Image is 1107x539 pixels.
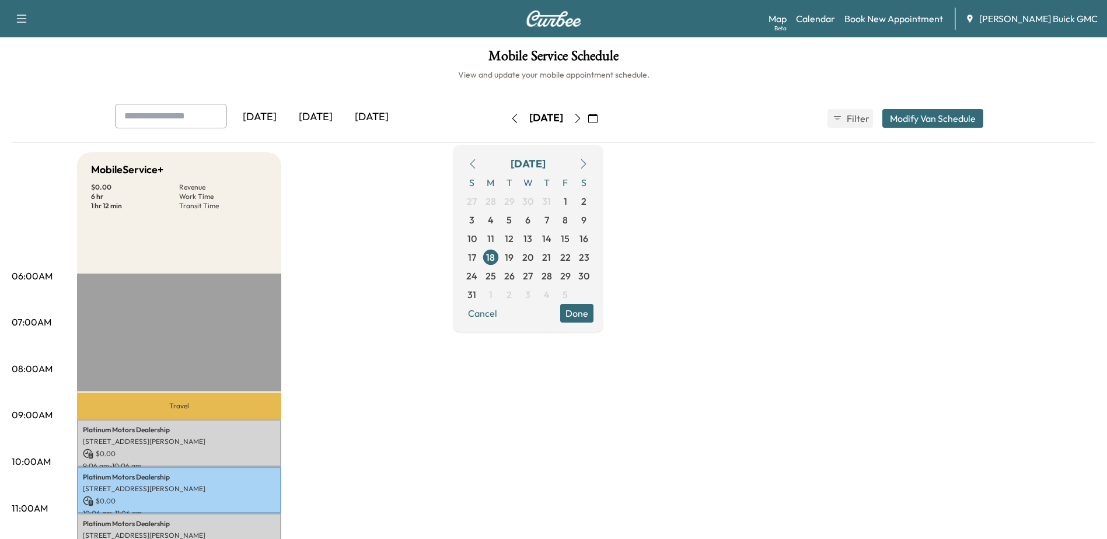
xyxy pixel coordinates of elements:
span: 2 [581,194,586,208]
a: Calendar [796,12,835,26]
span: S [463,173,481,192]
span: 1 [489,288,493,302]
span: 5 [507,213,512,227]
p: $ 0.00 [91,183,179,192]
span: 31 [542,194,551,208]
span: Filter [847,111,868,125]
span: [PERSON_NAME] Buick GMC [979,12,1098,26]
span: 2 [507,288,512,302]
p: 08:00AM [12,362,53,376]
img: Curbee Logo [526,10,582,27]
p: 10:00AM [12,454,51,468]
span: W [519,173,537,192]
p: [STREET_ADDRESS][PERSON_NAME] [83,484,275,494]
div: [DATE] [232,104,288,131]
p: 09:00AM [12,408,53,422]
span: 25 [486,269,496,283]
p: 07:00AM [12,315,51,329]
span: 7 [544,213,549,227]
span: 18 [486,250,495,264]
p: 1 hr 12 min [91,201,179,211]
span: 3 [469,213,474,227]
span: 4 [488,213,494,227]
div: Beta [774,24,787,33]
span: 22 [560,250,571,264]
span: 1 [564,194,567,208]
p: Transit Time [179,201,267,211]
p: Revenue [179,183,267,192]
p: Work Time [179,192,267,201]
p: 6 hr [91,192,179,201]
p: 9:06 am - 10:06 am [83,461,275,471]
p: Travel [77,393,281,419]
span: 30 [578,269,589,283]
p: $ 0.00 [83,496,275,506]
span: 19 [505,250,514,264]
span: T [537,173,556,192]
p: [STREET_ADDRESS][PERSON_NAME] [83,437,275,446]
button: Filter [827,109,873,128]
p: 06:00AM [12,269,53,283]
span: 10 [467,232,477,246]
div: [DATE] [344,104,400,131]
span: 17 [468,250,476,264]
button: Modify Van Schedule [882,109,983,128]
span: T [500,173,519,192]
span: 24 [466,269,477,283]
span: 29 [560,269,571,283]
h5: MobileService+ [91,162,163,178]
span: 21 [542,250,551,264]
span: 27 [523,269,533,283]
div: [DATE] [288,104,344,131]
a: Book New Appointment [844,12,943,26]
button: Done [560,304,593,323]
span: 31 [467,288,476,302]
span: 30 [522,194,533,208]
h1: Mobile Service Schedule [12,49,1095,69]
span: 15 [561,232,570,246]
span: 4 [544,288,550,302]
span: 13 [523,232,532,246]
div: [DATE] [529,111,563,125]
span: 14 [542,232,551,246]
span: 12 [505,232,514,246]
span: 9 [581,213,586,227]
span: F [556,173,575,192]
span: 28 [486,194,496,208]
span: 3 [525,288,530,302]
span: S [575,173,593,192]
a: MapBeta [769,12,787,26]
span: 11 [487,232,494,246]
span: 5 [563,288,568,302]
span: 27 [467,194,477,208]
span: 23 [579,250,589,264]
p: 10:06 am - 11:06 am [83,509,275,518]
p: 11:00AM [12,501,48,515]
span: 8 [563,213,568,227]
p: Platinum Motors Dealership [83,425,275,435]
p: Platinum Motors Dealership [83,519,275,528]
span: 26 [504,269,515,283]
span: 29 [504,194,515,208]
h6: View and update your mobile appointment schedule. [12,69,1095,80]
p: Platinum Motors Dealership [83,473,275,482]
span: M [481,173,500,192]
span: 28 [542,269,552,283]
span: 6 [525,213,530,227]
span: 20 [522,250,533,264]
p: $ 0.00 [83,449,275,459]
div: [DATE] [511,156,546,172]
span: 16 [579,232,588,246]
button: Cancel [463,304,502,323]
